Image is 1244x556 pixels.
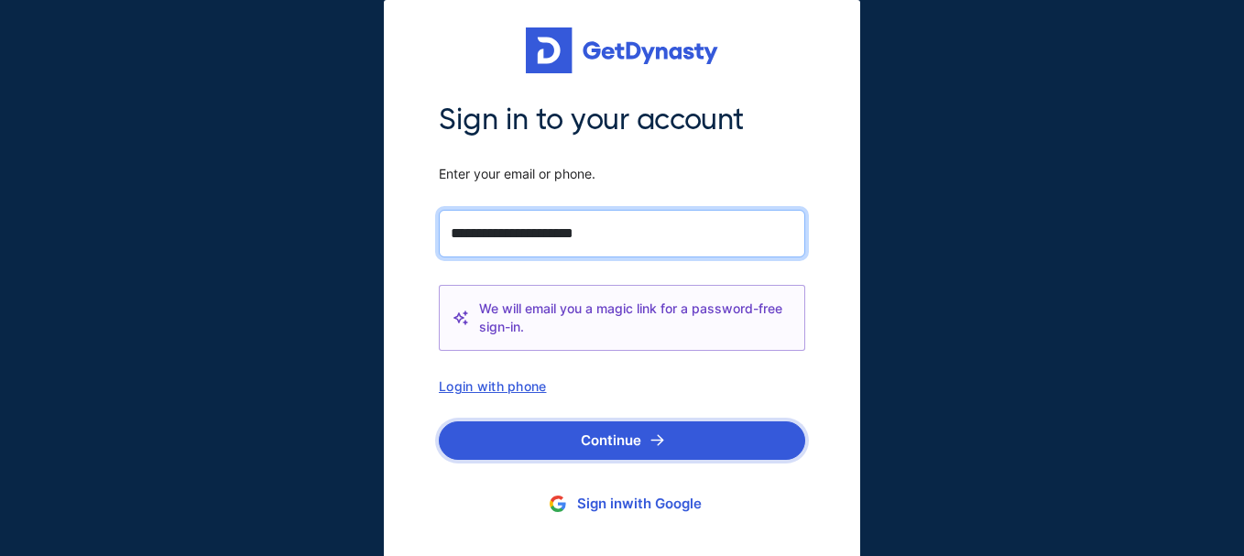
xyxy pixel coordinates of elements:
button: Sign inwith Google [439,487,805,521]
span: Enter your email or phone. [439,166,805,182]
img: Get started for free with Dynasty Trust Company [526,27,718,73]
div: Login with phone [439,378,805,394]
button: Continue [439,421,805,460]
span: Sign in to your account [439,101,805,139]
span: We will email you a magic link for a password-free sign-in. [479,300,791,336]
